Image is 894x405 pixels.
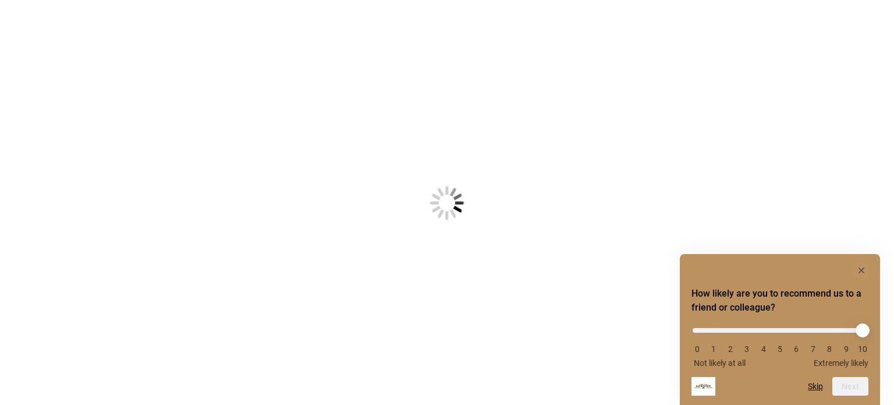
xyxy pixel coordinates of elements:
button: Hide survey [854,263,868,277]
button: Skip [808,382,823,391]
img: Loading [372,128,521,277]
li: 6 [790,344,802,354]
li: 7 [807,344,819,354]
li: 5 [774,344,786,354]
li: 8 [824,344,835,354]
li: 3 [741,344,753,354]
span: Not likely at all [694,358,746,368]
span: Extremely likely [814,358,868,368]
li: 9 [840,344,852,354]
li: 1 [708,344,719,354]
button: Next question [832,377,868,396]
div: How likely are you to recommend us to a friend or colleague? Select an option from 0 to 10, with ... [691,319,868,368]
li: 2 [725,344,736,354]
li: 4 [758,344,769,354]
h2: How likely are you to recommend us to a friend or colleague? Select an option from 0 to 10, with ... [691,287,868,315]
div: How likely are you to recommend us to a friend or colleague? Select an option from 0 to 10, with ... [691,263,868,396]
li: 10 [857,344,868,354]
li: 0 [691,344,703,354]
